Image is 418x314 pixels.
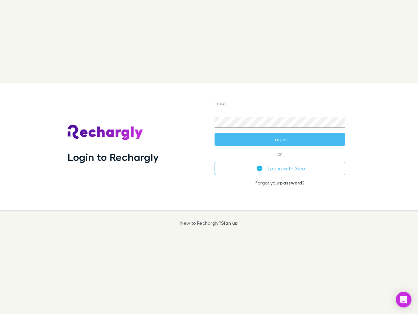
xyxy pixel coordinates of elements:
button: Log in with Xero [215,162,345,175]
p: New to Rechargly? [180,220,238,226]
a: password [280,180,302,185]
h1: Login to Rechargly [68,151,159,163]
button: Log in [215,133,345,146]
img: Rechargly's Logo [68,125,143,140]
p: Forgot your ? [215,180,345,185]
div: Open Intercom Messenger [396,292,411,307]
a: Sign up [221,220,238,226]
img: Xero's logo [257,166,263,171]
